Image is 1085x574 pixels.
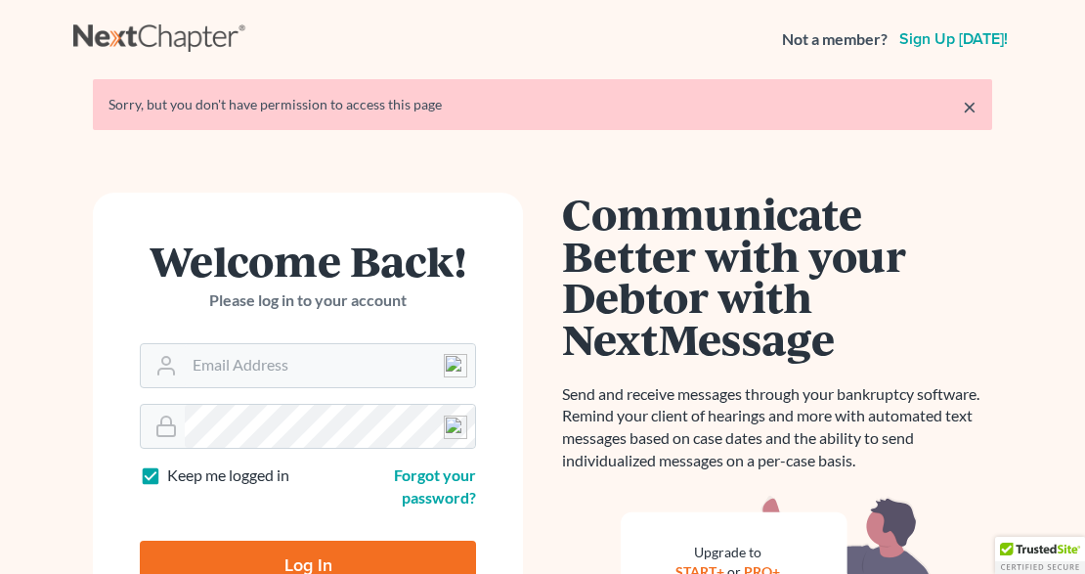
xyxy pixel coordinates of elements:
img: npw-badge-icon-locked.svg [444,354,467,377]
div: TrustedSite Certified [995,537,1085,574]
img: npw-badge-icon-locked.svg [444,416,467,439]
a: × [963,95,976,118]
a: Sign up [DATE]! [895,31,1012,47]
div: Upgrade to [668,543,789,562]
p: Please log in to your account [140,289,476,312]
input: Email Address [185,344,475,387]
h1: Communicate Better with your Debtor with NextMessage [562,193,992,360]
label: Keep me logged in [167,464,289,487]
p: Send and receive messages through your bankruptcy software. Remind your client of hearings and mo... [562,383,992,472]
div: Sorry, but you don't have permission to access this page [108,95,976,114]
strong: Not a member? [782,28,888,51]
h1: Welcome Back! [140,240,476,282]
a: Forgot your password? [394,465,476,507]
